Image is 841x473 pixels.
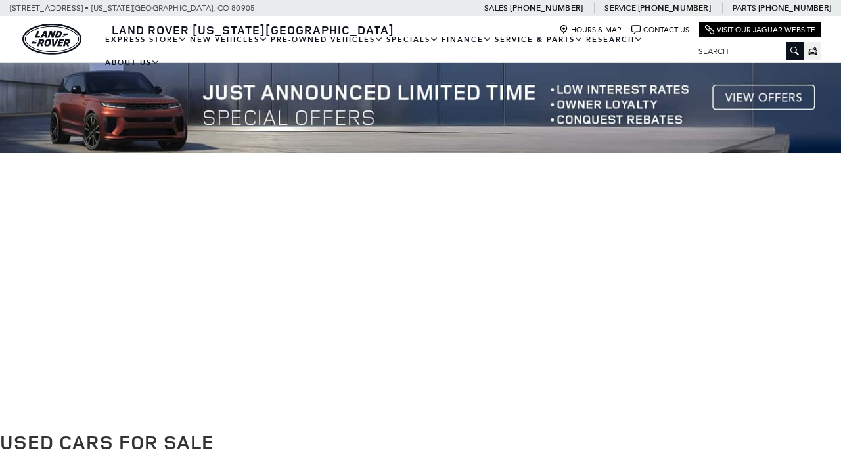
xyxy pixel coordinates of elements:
[104,28,189,51] a: EXPRESS STORE
[10,3,255,12] a: [STREET_ADDRESS] • [US_STATE][GEOGRAPHIC_DATA], CO 80905
[112,22,394,37] span: Land Rover [US_STATE][GEOGRAPHIC_DATA]
[22,24,81,55] img: Land Rover
[440,28,493,51] a: Finance
[559,25,622,35] a: Hours & Map
[689,43,804,59] input: Search
[631,25,689,35] a: Contact Us
[638,3,711,13] a: [PHONE_NUMBER]
[733,3,756,12] span: Parts
[585,28,645,51] a: Research
[604,3,635,12] span: Service
[22,24,81,55] a: land-rover
[104,51,162,74] a: About Us
[385,28,440,51] a: Specials
[510,3,583,13] a: [PHONE_NUMBER]
[705,25,815,35] a: Visit Our Jaguar Website
[104,28,689,74] nav: Main Navigation
[189,28,269,51] a: New Vehicles
[104,22,402,37] a: Land Rover [US_STATE][GEOGRAPHIC_DATA]
[758,3,831,13] a: [PHONE_NUMBER]
[269,28,385,51] a: Pre-Owned Vehicles
[484,3,508,12] span: Sales
[493,28,585,51] a: Service & Parts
